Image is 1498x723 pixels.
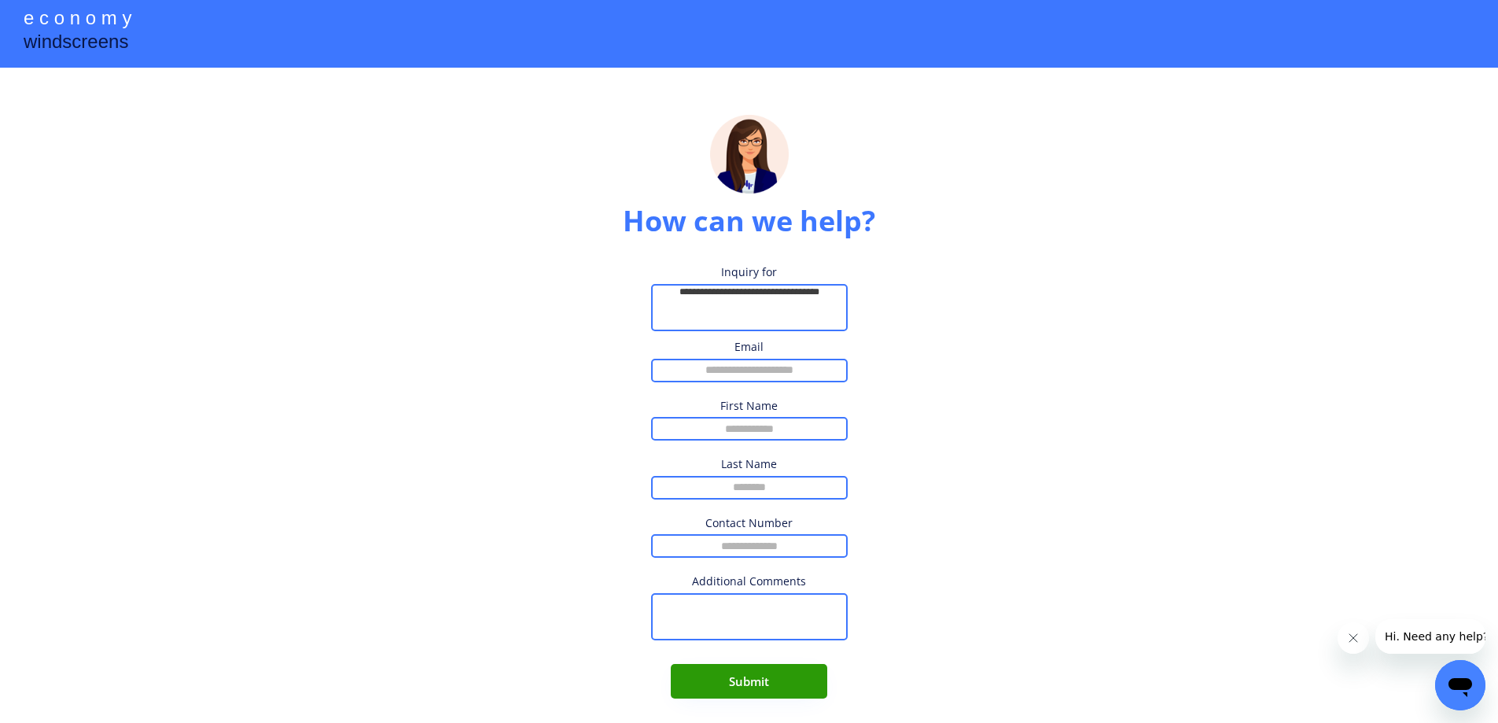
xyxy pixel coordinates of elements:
iframe: Close message [1338,622,1369,654]
div: Additional Comments [671,574,828,589]
div: Email [671,339,828,355]
iframe: Message from company [1375,619,1485,654]
div: Contact Number [671,515,828,531]
img: madeline.png [710,115,789,194]
iframe: Button to launch messaging window [1435,660,1485,710]
div: Inquiry for [671,264,828,280]
span: Hi. Need any help? [9,11,113,24]
div: How can we help? [623,201,875,241]
div: Last Name [671,456,828,472]
div: e c o n o m y [24,5,131,35]
div: windscreens [24,28,128,59]
button: Submit [671,664,827,699]
div: First Name [671,398,828,414]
